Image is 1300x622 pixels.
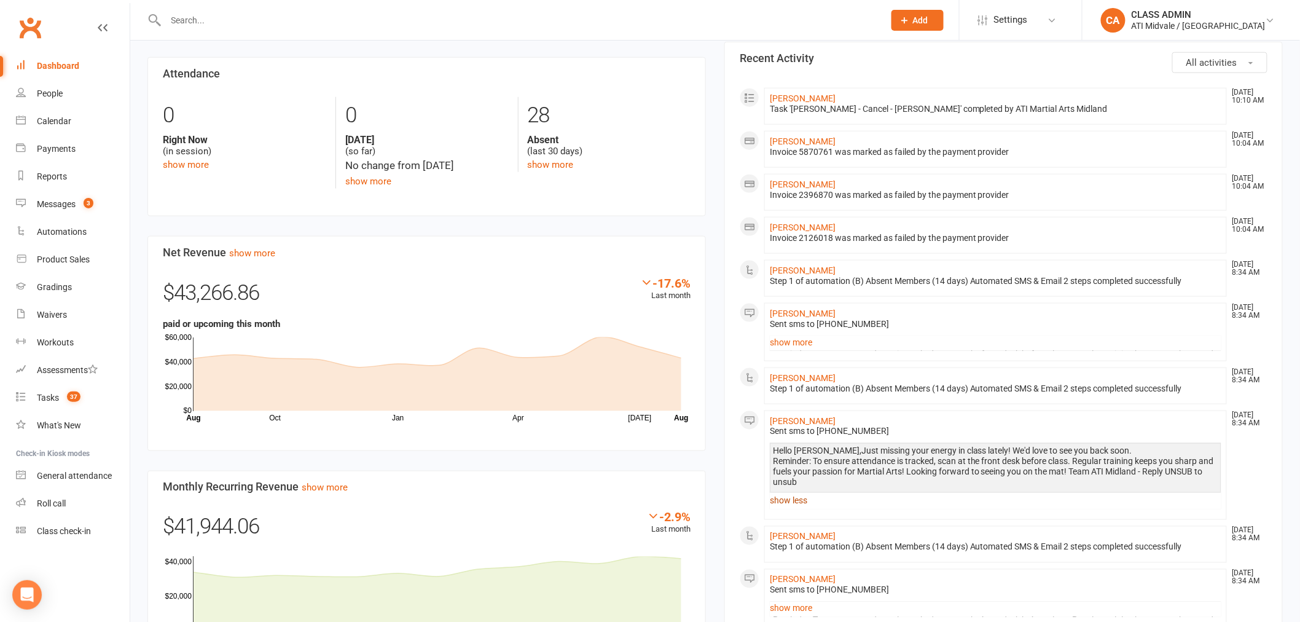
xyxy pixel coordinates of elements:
[773,446,1218,488] div: Hello [PERSON_NAME],Just missing your energy in class lately! We'd love to see you back soon. Rem...
[770,532,836,541] a: [PERSON_NAME]
[770,384,1221,394] div: Step 1 of automation (B) Absent Members (14 days) Automated SMS & Email 2 steps completed success...
[37,471,112,481] div: General attendance
[770,136,836,146] a: [PERSON_NAME]
[37,365,98,375] div: Assessments
[16,384,130,412] a: Tasks 37
[163,134,326,157] div: (in session)
[528,159,574,170] a: show more
[37,254,90,264] div: Product Sales
[163,510,691,551] div: $41,944.06
[16,191,130,218] a: Messages 3
[1226,304,1267,320] time: [DATE] 8:34 AM
[345,157,508,174] div: No change from [DATE]
[163,68,691,80] h3: Attendance
[1226,411,1267,427] time: [DATE] 8:34 AM
[770,600,1221,617] a: show more
[528,97,691,134] div: 28
[37,61,79,71] div: Dashboard
[37,337,74,347] div: Workouts
[994,6,1028,34] span: Settings
[1101,8,1126,33] div: CA
[163,318,280,329] strong: paid or upcoming this month
[528,134,691,157] div: (last 30 days)
[891,10,944,31] button: Add
[770,427,889,436] span: Sent sms to [PHONE_NUMBER]
[770,575,836,585] a: [PERSON_NAME]
[16,329,130,356] a: Workouts
[770,416,836,426] a: [PERSON_NAME]
[229,248,275,259] a: show more
[37,393,59,403] div: Tasks
[770,266,836,275] a: [PERSON_NAME]
[770,222,836,232] a: [PERSON_NAME]
[15,12,45,43] a: Clubworx
[16,218,130,246] a: Automations
[345,176,391,187] a: show more
[770,373,836,383] a: [PERSON_NAME]
[1226,218,1267,234] time: [DATE] 10:04 AM
[770,233,1221,243] div: Invoice 2126018 was marked as failed by the payment provider
[770,492,1221,510] a: show less
[647,510,691,537] div: Last month
[16,163,130,191] a: Reports
[770,104,1221,114] div: Task '[PERSON_NAME] - Cancel - [PERSON_NAME]' completed by ATI Martial Arts Midland
[163,159,209,170] a: show more
[770,179,836,189] a: [PERSON_NAME]
[84,198,93,208] span: 3
[770,309,836,318] a: [PERSON_NAME]
[37,310,67,320] div: Waivers
[1226,527,1267,543] time: [DATE] 8:34 AM
[16,80,130,108] a: People
[345,97,508,134] div: 0
[770,542,1221,553] div: Step 1 of automation (B) Absent Members (14 days) Automated SMS & Email 2 steps completed success...
[302,482,348,494] a: show more
[1226,132,1267,148] time: [DATE] 10:04 AM
[163,246,691,259] h3: Net Revenue
[345,134,508,157] div: (so far)
[913,15,928,25] span: Add
[1226,368,1267,384] time: [DATE] 8:34 AM
[67,392,80,402] span: 37
[16,274,130,301] a: Gradings
[1172,52,1267,73] button: All activities
[163,481,691,494] h3: Monthly Recurring Revenue
[1132,9,1266,20] div: CLASS ADMIN
[770,319,889,329] span: Sent sms to [PHONE_NUMBER]
[1226,261,1267,277] time: [DATE] 8:34 AM
[1186,57,1237,68] span: All activities
[37,116,71,126] div: Calendar
[16,490,130,518] a: Roll call
[16,108,130,135] a: Calendar
[37,89,63,98] div: People
[163,97,326,134] div: 0
[12,580,42,610] div: Open Intercom Messenger
[37,498,66,508] div: Roll call
[770,276,1221,286] div: Step 1 of automation (B) Absent Members (14 days) Automated SMS & Email 2 steps completed success...
[1132,20,1266,31] div: ATI Midvale / [GEOGRAPHIC_DATA]
[770,147,1221,157] div: Invoice 5870761 was marked as failed by the payment provider
[770,93,836,103] a: [PERSON_NAME]
[647,510,691,524] div: -2.9%
[37,526,91,536] div: Class check-in
[37,144,76,154] div: Payments
[1226,570,1267,586] time: [DATE] 8:34 AM
[37,420,81,430] div: What's New
[163,276,691,317] div: $43,266.86
[16,135,130,163] a: Payments
[770,585,889,595] span: Sent sms to [PHONE_NUMBER]
[16,356,130,384] a: Assessments
[640,276,691,289] div: -17.6%
[345,134,508,146] strong: [DATE]
[162,12,875,29] input: Search...
[770,190,1221,200] div: Invoice 2396870 was marked as failed by the payment provider
[16,52,130,80] a: Dashboard
[163,134,326,146] strong: Right Now
[37,227,87,237] div: Automations
[16,246,130,274] a: Product Sales
[16,518,130,545] a: Class kiosk mode
[528,134,691,146] strong: Absent
[16,412,130,439] a: What's New
[16,462,130,490] a: General attendance kiosk mode
[1226,89,1267,104] time: [DATE] 10:10 AM
[16,301,130,329] a: Waivers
